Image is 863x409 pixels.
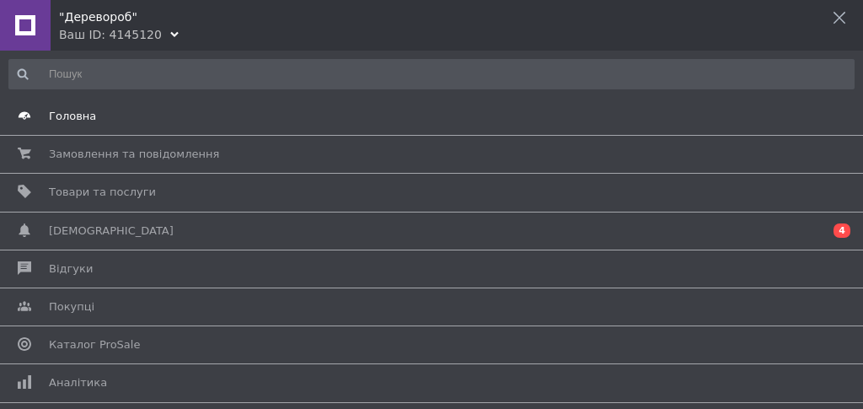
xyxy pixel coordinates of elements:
[49,337,140,352] span: Каталог ProSale
[49,223,174,239] span: [DEMOGRAPHIC_DATA]
[49,147,219,162] span: Замовлення та повідомлення
[834,223,850,238] span: 4
[49,185,156,200] span: Товари та послуги
[59,26,162,43] div: Ваш ID: 4145120
[49,261,93,277] span: Відгуки
[49,299,94,315] span: Покупці
[49,109,96,124] span: Головна
[8,59,855,89] input: Пошук
[49,375,107,390] span: Аналітика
